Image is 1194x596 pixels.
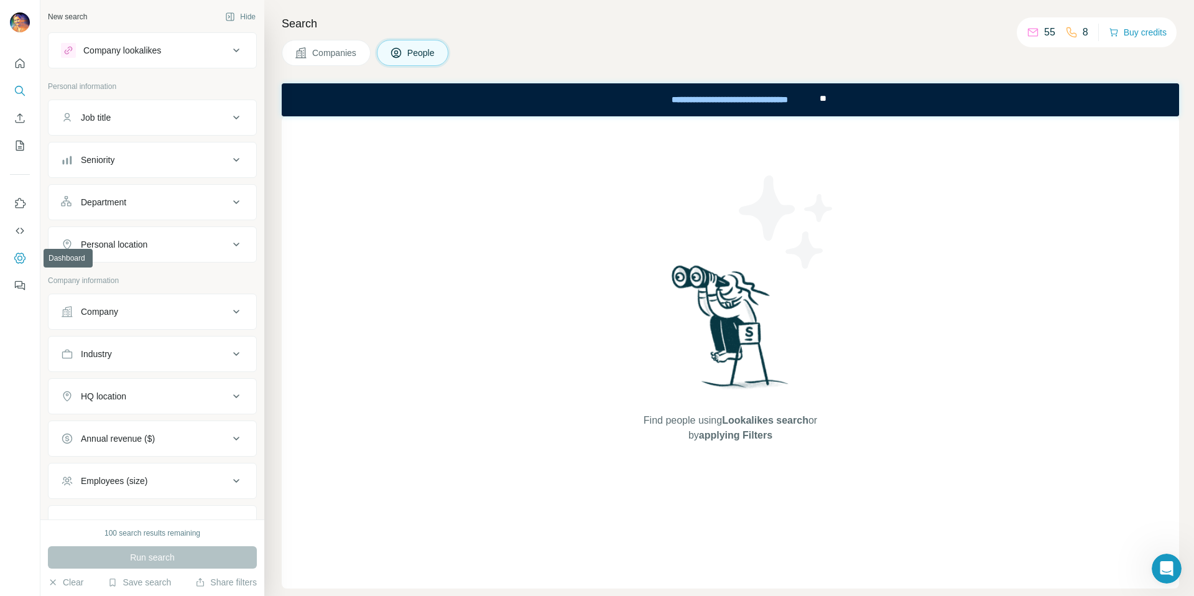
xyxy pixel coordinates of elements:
[108,576,171,589] button: Save search
[81,475,147,487] div: Employees (size)
[48,11,87,22] div: New search
[48,81,257,92] p: Personal information
[1044,25,1055,40] p: 55
[10,274,30,297] button: Feedback
[1109,24,1167,41] button: Buy credits
[10,192,30,215] button: Use Surfe on LinkedIn
[49,466,256,496] button: Employees (size)
[81,517,132,529] div: Technologies
[10,107,30,129] button: Enrich CSV
[282,83,1179,116] iframe: Banner
[10,220,30,242] button: Use Surfe API
[81,432,155,445] div: Annual revenue ($)
[666,262,795,401] img: Surfe Illustration - Woman searching with binoculars
[699,430,772,440] span: applying Filters
[81,348,112,360] div: Industry
[49,187,256,217] button: Department
[49,230,256,259] button: Personal location
[1152,554,1182,584] iframe: Intercom live chat
[10,247,30,269] button: Dashboard
[10,52,30,75] button: Quick start
[631,413,830,443] span: Find people using or by
[49,145,256,175] button: Seniority
[312,47,358,59] span: Companies
[83,44,161,57] div: Company lookalikes
[48,576,83,589] button: Clear
[81,305,118,318] div: Company
[216,7,264,26] button: Hide
[10,80,30,102] button: Search
[49,297,256,327] button: Company
[49,103,256,133] button: Job title
[49,424,256,454] button: Annual revenue ($)
[81,196,126,208] div: Department
[48,275,257,286] p: Company information
[49,339,256,369] button: Industry
[731,166,843,278] img: Surfe Illustration - Stars
[104,528,200,539] div: 100 search results remaining
[81,111,111,124] div: Job title
[10,134,30,157] button: My lists
[195,576,257,589] button: Share filters
[282,15,1179,32] h4: Search
[49,35,256,65] button: Company lookalikes
[49,508,256,538] button: Technologies
[49,381,256,411] button: HQ location
[81,390,126,403] div: HQ location
[81,238,147,251] div: Personal location
[407,47,436,59] span: People
[10,12,30,32] img: Avatar
[1083,25,1088,40] p: 8
[722,415,808,426] span: Lookalikes search
[81,154,114,166] div: Seniority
